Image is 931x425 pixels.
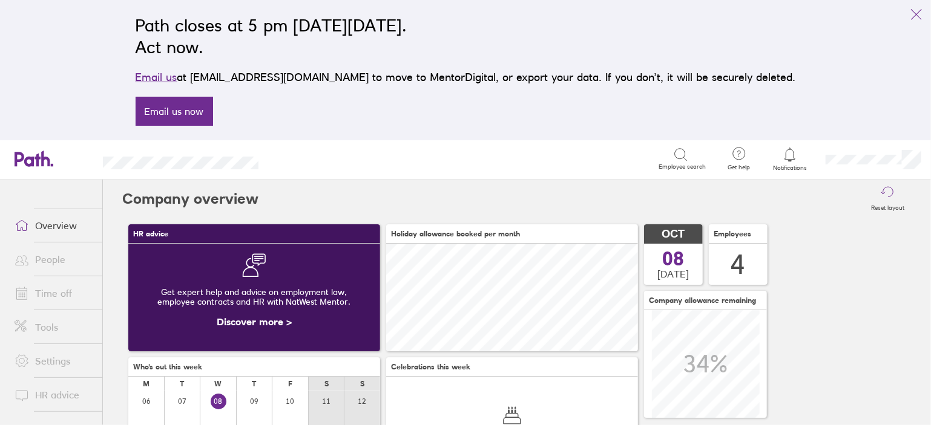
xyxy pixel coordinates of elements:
a: Email us now [136,97,213,126]
div: 4 [731,249,746,280]
span: Get help [719,164,758,171]
h2: Company overview [122,180,258,218]
a: Settings [5,349,102,373]
div: M [143,380,150,388]
h2: Path closes at 5 pm [DATE][DATE]. Act now. [136,15,796,58]
a: Overview [5,213,102,238]
span: Employee search [659,163,706,170]
span: Celebrations this week [391,363,470,371]
a: Notifications [771,146,810,172]
div: Get expert help and advice on employment law, employee contracts and HR with NatWest Mentor. [138,277,370,316]
span: HR advice [133,230,168,238]
span: Company allowance remaining [649,296,756,305]
a: HR advice [5,383,102,407]
span: OCT [662,228,685,241]
a: Tools [5,315,102,339]
div: Search [291,153,322,164]
label: Reset layout [864,201,912,212]
span: [DATE] [658,268,689,279]
div: T [180,380,184,388]
div: F [288,380,292,388]
div: S [324,380,329,388]
button: Reset layout [864,180,912,218]
div: W [214,380,222,388]
span: Employees [714,230,751,238]
div: S [360,380,364,388]
a: Discover more > [217,316,292,328]
span: Who's out this week [133,363,202,371]
div: T [252,380,257,388]
a: Email us [136,71,177,83]
span: 08 [663,249,685,268]
a: Time off [5,281,102,305]
a: People [5,247,102,271]
span: Holiday allowance booked per month [391,230,520,238]
p: at [EMAIL_ADDRESS][DOMAIN_NAME] to move to MentorDigital, or export your data. If you don’t, it w... [136,69,796,86]
span: Notifications [771,164,810,172]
